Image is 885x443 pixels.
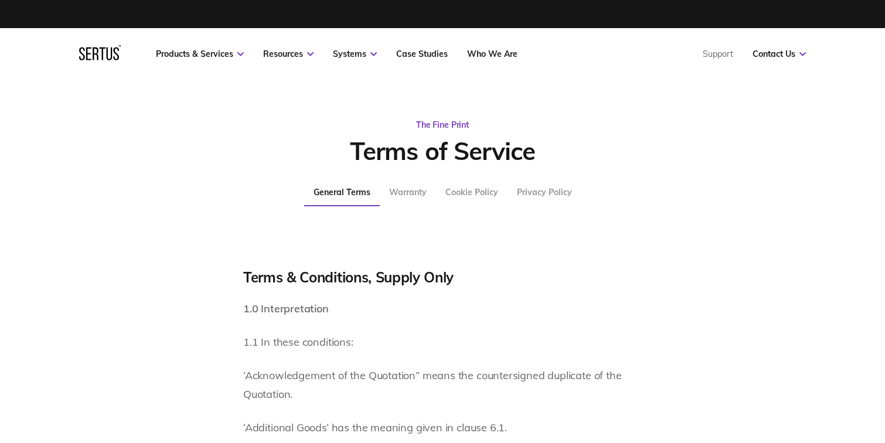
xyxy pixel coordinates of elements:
[243,302,329,315] b: 1.0 Interpretation
[156,49,244,59] a: Products & Services
[333,49,377,59] a: Systems
[243,333,642,352] p: 1.1 In these conditions:
[467,49,518,59] a: Who We Are
[243,268,454,287] div: Terms & Conditions, Supply Only
[243,418,642,437] p: ‘Additional Goods’ has the meaning given in clause 6.1.
[243,366,642,404] p: ‘Acknowledgement of the Quotation” means the countersigned duplicate of the Quotation.
[389,187,427,197] div: Warranty
[350,135,536,166] div: Terms of Service
[703,49,733,59] a: Support
[826,387,885,443] iframe: Chat Widget
[445,187,498,197] div: Cookie Policy
[396,49,448,59] a: Case Studies
[517,187,572,197] div: Privacy Policy
[263,49,314,59] a: Resources
[314,187,370,197] div: General Terms
[753,49,806,59] a: Contact Us
[416,120,469,131] div: The Fine Print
